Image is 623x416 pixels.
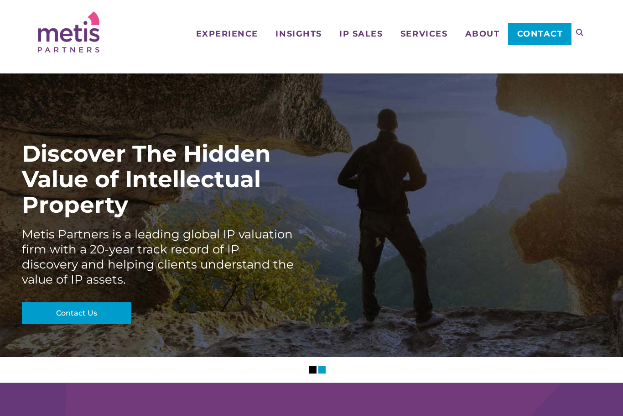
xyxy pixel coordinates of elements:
span: Experience [196,30,258,38]
span: About [465,30,500,38]
span: Contact [517,30,563,38]
li: Slider Page 1 [309,366,317,374]
span: Services [400,30,447,38]
div: Discover The Hidden Value of Intellectual Property [22,141,296,218]
div: Metis Partners is a leading global IP valuation firm with a 20-year track record of IP discovery ... [22,227,296,287]
a: Contact Us [22,302,131,324]
img: Metis Partners [38,11,99,53]
span: Insights [275,30,322,38]
span: IP Sales [339,30,383,38]
li: Slider Page 2 [318,366,326,374]
a: Contact [508,23,571,45]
